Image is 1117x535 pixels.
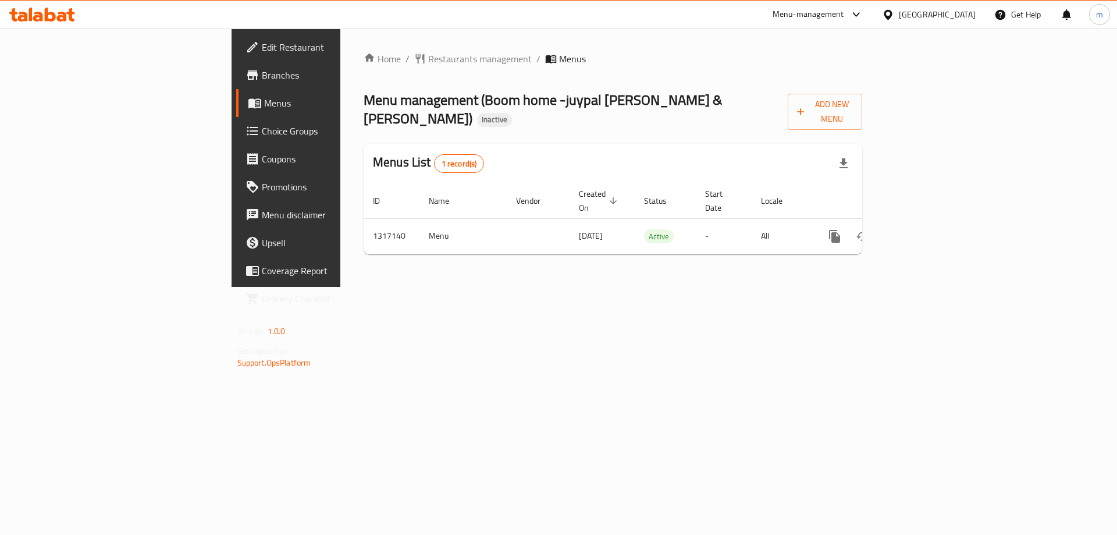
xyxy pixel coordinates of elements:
span: Vendor [516,194,556,208]
a: Branches [236,61,418,89]
span: Upsell [262,236,409,250]
span: Restaurants management [428,52,532,66]
span: Edit Restaurant [262,40,409,54]
li: / [536,52,540,66]
a: Restaurants management [414,52,532,66]
nav: breadcrumb [364,52,862,66]
span: Add New Menu [797,97,853,126]
td: - [696,218,752,254]
span: Menus [559,52,586,66]
span: Version: [237,324,266,339]
button: Add New Menu [788,94,863,130]
span: Start Date [705,187,738,215]
span: Coverage Report [262,264,409,278]
span: Choice Groups [262,124,409,138]
span: Created On [579,187,621,215]
span: Active [644,230,674,243]
h2: Menus List [373,154,484,173]
span: Inactive [477,115,512,125]
div: Export file [830,150,858,178]
a: Coverage Report [236,257,418,285]
div: Active [644,229,674,243]
span: Grocery Checklist [262,292,409,306]
a: Coupons [236,145,418,173]
span: 1.0.0 [268,324,286,339]
div: Menu-management [773,8,844,22]
span: Locale [761,194,798,208]
span: ID [373,194,395,208]
div: Inactive [477,113,512,127]
span: Menu disclaimer [262,208,409,222]
span: Get support on: [237,343,291,359]
span: Name [429,194,464,208]
th: Actions [812,183,942,219]
span: Coupons [262,152,409,166]
a: Menus [236,89,418,117]
span: m [1096,8,1103,21]
div: [GEOGRAPHIC_DATA] [899,8,976,21]
span: Status [644,194,682,208]
button: more [821,222,849,250]
table: enhanced table [364,183,942,254]
a: Menu disclaimer [236,201,418,229]
span: Menus [264,96,409,110]
td: All [752,218,812,254]
a: Grocery Checklist [236,285,418,313]
a: Support.OpsPlatform [237,355,311,370]
a: Choice Groups [236,117,418,145]
td: Menu [419,218,507,254]
a: Upsell [236,229,418,257]
span: Promotions [262,180,409,194]
a: Promotions [236,173,418,201]
a: Edit Restaurant [236,33,418,61]
span: Menu management ( Boom home -juypal [PERSON_NAME] & [PERSON_NAME] ) [364,87,723,132]
span: 1 record(s) [435,158,484,169]
span: Branches [262,68,409,82]
button: Change Status [849,222,877,250]
div: Total records count [434,154,485,173]
span: [DATE] [579,228,603,243]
